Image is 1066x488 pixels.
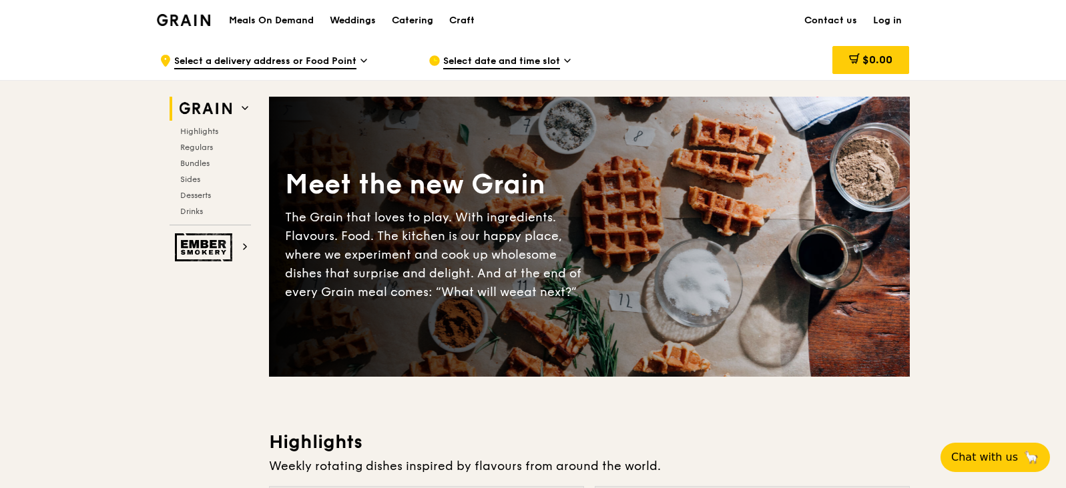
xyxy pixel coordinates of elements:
[862,53,892,66] span: $0.00
[180,175,200,184] span: Sides
[175,97,236,121] img: Grain web logo
[384,1,441,41] a: Catering
[1023,449,1039,465] span: 🦙
[180,127,218,136] span: Highlights
[157,14,211,26] img: Grain
[285,167,589,203] div: Meet the new Grain
[180,159,210,168] span: Bundles
[330,1,376,41] div: Weddings
[951,449,1018,465] span: Chat with us
[174,55,356,69] span: Select a delivery address or Food Point
[180,207,203,216] span: Drinks
[322,1,384,41] a: Weddings
[229,14,314,27] h1: Meals On Demand
[180,191,211,200] span: Desserts
[941,443,1050,472] button: Chat with us🦙
[180,143,213,152] span: Regulars
[517,285,577,299] span: eat next?”
[796,1,865,41] a: Contact us
[441,1,483,41] a: Craft
[865,1,910,41] a: Log in
[269,430,910,454] h3: Highlights
[443,55,560,69] span: Select date and time slot
[392,1,433,41] div: Catering
[285,208,589,301] div: The Grain that loves to play. With ingredients. Flavours. Food. The kitchen is our happy place, w...
[175,233,236,261] img: Ember Smokery web logo
[449,1,475,41] div: Craft
[269,457,910,475] div: Weekly rotating dishes inspired by flavours from around the world.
